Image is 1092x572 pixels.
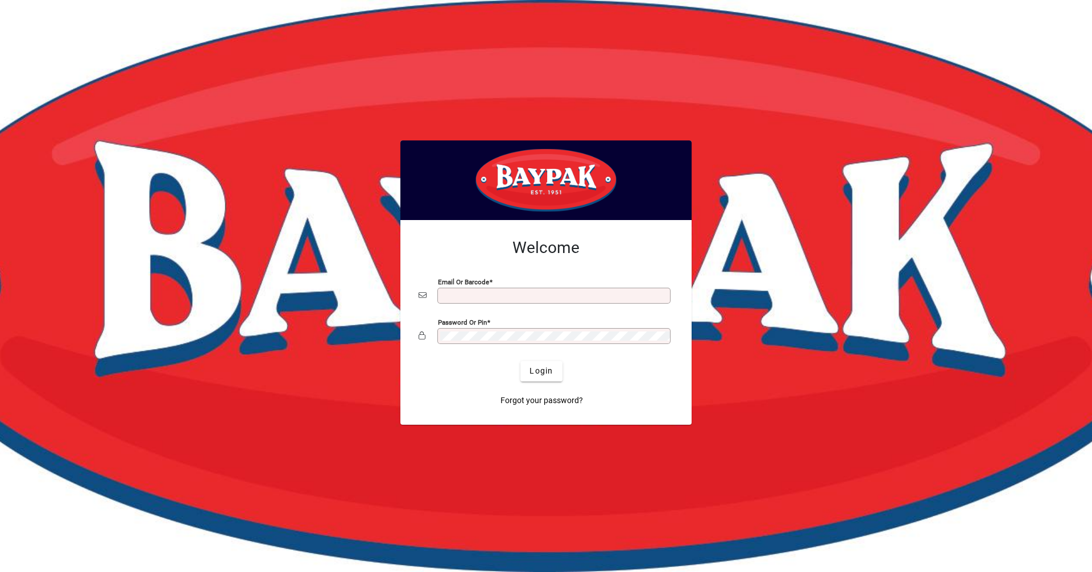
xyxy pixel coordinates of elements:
[438,277,489,285] mat-label: Email or Barcode
[530,365,553,377] span: Login
[496,391,588,411] a: Forgot your password?
[520,361,562,382] button: Login
[500,395,583,407] span: Forgot your password?
[419,238,673,258] h2: Welcome
[438,318,487,326] mat-label: Password or Pin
